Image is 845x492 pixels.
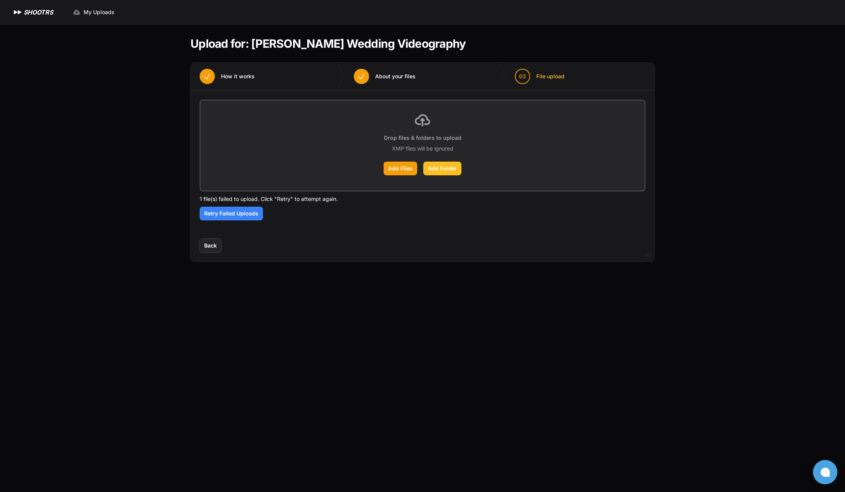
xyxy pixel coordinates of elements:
[384,162,417,175] label: Add Files
[519,73,526,80] span: 03
[506,63,574,90] button: 03 File upload
[200,239,221,252] button: Back
[12,8,53,17] a: SHOOTRS SHOOTRS
[536,73,564,80] span: File upload
[392,145,453,152] p: XMP files will be ignored
[68,5,119,19] a: My Uploads
[204,242,217,249] span: Back
[84,8,114,16] span: My Uploads
[190,63,264,90] button: How it works
[200,194,645,204] p: 1 file(s) failed to upload. Click "Retry" to attempt again.
[204,210,258,217] span: Retry Failed Uploads
[645,251,651,260] div: v2
[813,460,837,484] button: Open chat window
[190,37,466,50] h1: Upload for: [PERSON_NAME] Wedding Videography
[24,8,53,17] h1: SHOOTRS
[221,73,255,80] span: How it works
[384,134,461,142] p: Drop files & folders to upload
[345,63,425,90] button: About your files
[200,207,263,220] button: Retry Failed Uploads
[12,8,24,17] img: SHOOTRS
[423,162,461,175] label: Add Folder
[375,73,416,80] span: About your files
